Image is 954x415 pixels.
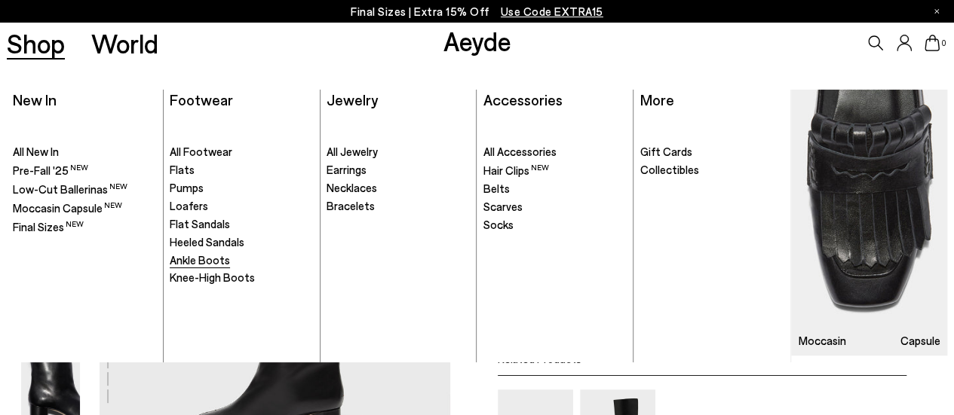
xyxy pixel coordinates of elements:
[791,90,947,355] img: Mobile_e6eede4d-78b8-4bd1-ae2a-4197e375e133_900x.jpg
[170,235,312,250] a: Heeled Sandals
[327,181,469,196] a: Necklaces
[13,163,155,179] a: Pre-Fall '25
[170,181,204,194] span: Pumps
[170,253,312,268] a: Ankle Boots
[327,145,469,160] a: All Jewelry
[170,199,312,214] a: Loafers
[327,199,375,212] span: Bracelets
[13,219,155,235] a: Final Sizes
[327,199,469,214] a: Bracelets
[170,199,208,212] span: Loafers
[170,253,230,267] span: Ankle Boots
[640,145,692,158] span: Gift Cards
[13,220,84,233] span: Final Sizes
[170,217,312,232] a: Flat Sandals
[170,163,312,178] a: Flats
[483,200,627,215] a: Scarves
[640,163,699,176] span: Collectibles
[483,163,627,179] a: Hair Clips
[13,182,155,197] a: Low-Cut Ballerinas
[351,2,603,21] p: Final Sizes | Extra 15% Off
[13,201,122,215] span: Moccasin Capsule
[640,163,784,178] a: Collectibles
[640,90,674,108] a: More
[13,182,127,196] span: Low-Cut Ballerinas
[799,335,846,346] h3: Moccasin
[327,163,367,176] span: Earrings
[940,39,947,47] span: 0
[13,145,155,160] a: All New In
[170,235,244,249] span: Heeled Sandals
[327,181,377,194] span: Necklaces
[170,145,232,158] span: All Footwear
[13,163,88,177] span: Pre-Fall '25
[170,145,312,160] a: All Footwear
[925,35,940,51] a: 0
[170,90,233,108] a: Footwear
[170,270,312,285] a: Knee-High Boots
[501,5,603,18] span: Navigate to /collections/ss25-final-sizes
[327,163,469,178] a: Earrings
[443,25,511,56] a: Aeyde
[327,90,378,108] a: Jewelry
[483,163,549,177] span: Hair Clips
[483,145,627,160] a: All Accessories
[900,335,940,346] h3: Capsule
[483,182,510,195] span: Belts
[170,163,195,176] span: Flats
[327,145,378,158] span: All Jewelry
[640,145,784,160] a: Gift Cards
[483,218,627,233] a: Socks
[13,145,59,158] span: All New In
[170,181,312,196] a: Pumps
[13,90,57,108] a: New In
[483,145,557,158] span: All Accessories
[170,217,230,230] span: Flat Sandals
[483,200,523,213] span: Scarves
[791,90,947,355] a: Moccasin Capsule
[483,182,627,197] a: Belts
[91,30,158,56] a: World
[483,90,563,108] a: Accessories
[483,218,514,231] span: Socks
[13,200,155,216] a: Moccasin Capsule
[170,270,255,284] span: Knee-High Boots
[7,30,65,56] a: Shop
